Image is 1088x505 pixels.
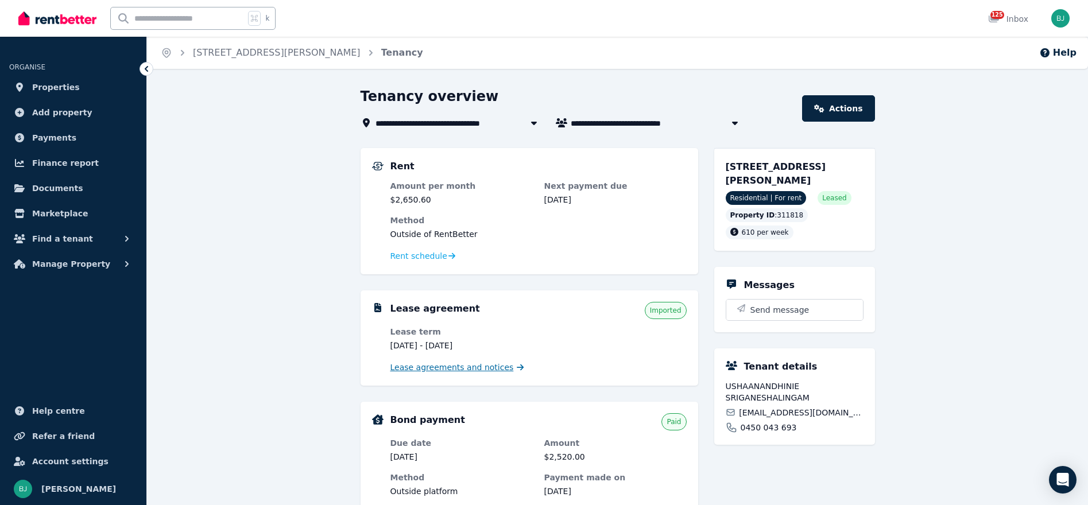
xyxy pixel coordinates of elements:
[390,413,465,427] h5: Bond payment
[544,485,687,497] dd: [DATE]
[14,480,32,498] img: Bom Jin
[1051,9,1070,28] img: Bom Jin
[32,80,80,94] span: Properties
[390,472,533,483] dt: Method
[390,160,415,173] h5: Rent
[1039,46,1077,60] button: Help
[390,250,447,262] span: Rent schedule
[9,101,137,124] a: Add property
[9,177,137,200] a: Documents
[990,11,1004,19] span: 125
[390,215,687,226] dt: Method
[193,47,361,58] a: [STREET_ADDRESS][PERSON_NAME]
[32,181,83,195] span: Documents
[9,202,137,225] a: Marketplace
[32,404,85,418] span: Help centre
[390,362,524,373] a: Lease agreements and notices
[32,131,76,145] span: Payments
[390,194,533,205] dd: $2,650.60
[9,252,137,275] button: Manage Property
[9,450,137,473] a: Account settings
[390,437,533,449] dt: Due date
[726,191,807,205] span: Residential | For rent
[372,162,384,170] img: Rental Payments
[361,87,499,106] h1: Tenancy overview
[726,380,864,403] span: USHAANANDHINIE SRIGANESHALINGAM
[650,306,682,315] span: Imported
[372,414,384,425] img: Bond Details
[32,106,92,119] span: Add property
[390,228,687,240] dd: Outside of RentBetter
[544,472,687,483] dt: Payment made on
[390,340,533,351] dd: [DATE] - [DATE]
[741,422,797,433] span: 0450 043 693
[9,126,137,149] a: Payments
[9,425,137,448] a: Refer a friend
[667,417,681,426] span: Paid
[147,37,437,69] nav: Breadcrumb
[822,193,846,203] span: Leased
[32,429,95,443] span: Refer a friend
[739,407,863,418] span: [EMAIL_ADDRESS][DOMAIN_NAME]
[41,482,116,496] span: [PERSON_NAME]
[390,302,480,316] h5: Lease agreement
[390,485,533,497] dd: Outside platform
[32,232,93,246] span: Find a tenant
[744,360,818,374] h5: Tenant details
[390,362,514,373] span: Lease agreements and notices
[381,47,423,58] a: Tenancy
[18,10,96,27] img: RentBetter
[726,161,826,186] span: [STREET_ADDRESS][PERSON_NAME]
[1049,466,1077,494] div: Open Intercom Messenger
[390,250,456,262] a: Rent schedule
[802,95,874,122] a: Actions
[744,278,795,292] h5: Messages
[9,151,137,174] a: Finance report
[9,399,137,422] a: Help centre
[544,180,687,192] dt: Next payment due
[390,451,533,463] dd: [DATE]
[265,14,269,23] span: k
[544,451,687,463] dd: $2,520.00
[544,437,687,449] dt: Amount
[390,326,533,337] dt: Lease term
[9,227,137,250] button: Find a tenant
[32,156,99,170] span: Finance report
[32,454,109,468] span: Account settings
[726,300,863,320] button: Send message
[32,257,110,271] span: Manage Property
[32,207,88,220] span: Marketplace
[390,180,533,192] dt: Amount per month
[750,304,810,316] span: Send message
[742,228,789,236] span: 610 per week
[544,194,687,205] dd: [DATE]
[9,63,45,71] span: ORGANISE
[730,211,775,220] span: Property ID
[9,76,137,99] a: Properties
[988,13,1028,25] div: Inbox
[726,208,808,222] div: : 311818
